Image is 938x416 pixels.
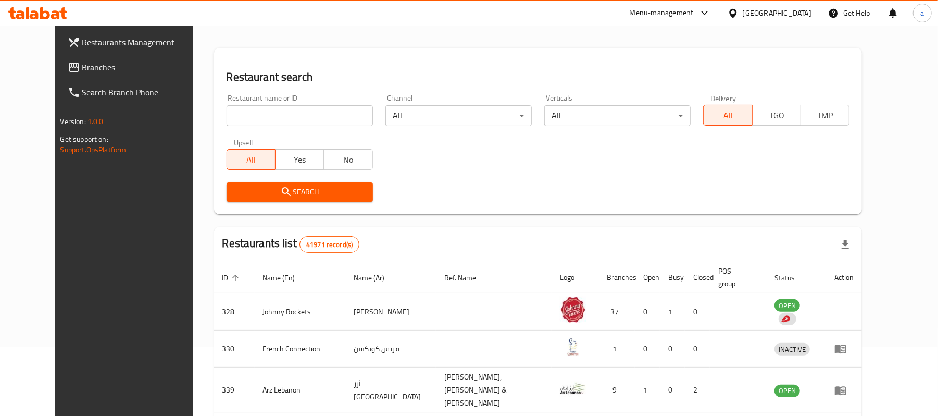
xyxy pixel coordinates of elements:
[59,30,212,55] a: Restaurants Management
[805,108,845,123] span: TMP
[708,108,748,123] span: All
[774,300,800,312] span: OPEN
[82,36,204,48] span: Restaurants Management
[328,152,368,167] span: No
[275,149,324,170] button: Yes
[635,331,660,368] td: 0
[560,375,586,401] img: Arz Lebanon
[635,368,660,413] td: 1
[227,69,850,85] h2: Restaurant search
[345,293,436,331] td: [PERSON_NAME]
[82,86,204,99] span: Search Branch Phone
[59,55,212,80] a: Branches
[703,105,752,126] button: All
[552,262,598,293] th: Logo
[60,132,108,146] span: Get support on:
[660,262,685,293] th: Busy
[774,385,800,397] div: OPEN
[660,331,685,368] td: 0
[635,293,660,331] td: 0
[323,149,372,170] button: No
[231,152,271,167] span: All
[235,186,365,199] span: Search
[774,344,810,356] span: INACTIVE
[82,61,204,74] span: Branches
[345,331,436,368] td: فرنش كونكشن
[436,368,552,413] td: [PERSON_NAME],[PERSON_NAME] & [PERSON_NAME]
[685,293,710,331] td: 0
[87,115,104,128] span: 1.0.0
[227,182,373,202] button: Search
[834,384,854,397] div: Menu
[834,342,854,355] div: Menu
[60,115,86,128] span: Version:
[444,272,490,284] span: Ref. Name
[598,262,635,293] th: Branches
[354,272,398,284] span: Name (Ar)
[630,7,694,19] div: Menu-management
[598,293,635,331] td: 37
[263,272,309,284] span: Name (En)
[826,262,862,293] th: Action
[214,293,255,331] td: 328
[920,7,924,19] span: a
[774,272,808,284] span: Status
[598,331,635,368] td: 1
[222,272,242,284] span: ID
[227,149,276,170] button: All
[685,262,710,293] th: Closed
[660,368,685,413] td: 0
[685,331,710,368] td: 0
[598,368,635,413] td: 9
[227,105,373,126] input: Search for restaurant name or ID..
[300,240,359,250] span: 41971 record(s)
[214,331,255,368] td: 330
[743,7,811,19] div: [GEOGRAPHIC_DATA]
[710,94,736,102] label: Delivery
[635,262,660,293] th: Open
[280,152,320,167] span: Yes
[752,105,801,126] button: TGO
[222,236,360,253] h2: Restaurants list
[781,314,790,324] img: delivery hero logo
[299,236,359,253] div: Total records count
[660,293,685,331] td: 1
[779,313,796,325] div: Indicates that the vendor menu management has been moved to DH Catalog service
[685,368,710,413] td: 2
[60,143,127,156] a: Support.OpsPlatform
[234,139,253,146] label: Upsell
[59,80,212,105] a: Search Branch Phone
[255,368,346,413] td: Arz Lebanon
[718,265,754,290] span: POS group
[757,108,797,123] span: TGO
[385,105,532,126] div: All
[833,232,858,257] div: Export file
[214,10,317,27] h2: Menu management
[801,105,849,126] button: TMP
[544,105,691,126] div: All
[560,297,586,323] img: Johnny Rockets
[214,368,255,413] td: 339
[255,331,346,368] td: French Connection
[345,368,436,413] td: أرز [GEOGRAPHIC_DATA]
[560,334,586,360] img: French Connection
[774,385,800,397] span: OPEN
[255,293,346,331] td: Johnny Rockets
